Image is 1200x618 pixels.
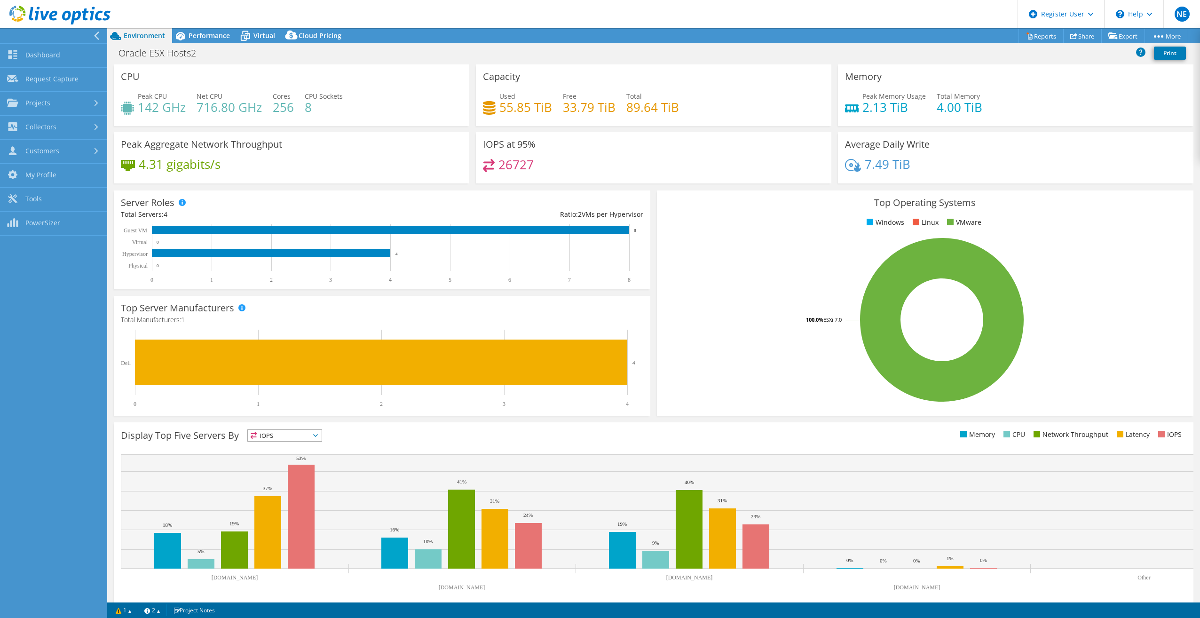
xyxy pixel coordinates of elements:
[197,102,262,112] h4: 716.80 GHz
[138,102,186,112] h4: 142 GHz
[423,539,433,544] text: 10%
[626,401,629,407] text: 4
[305,102,343,112] h4: 8
[390,527,399,532] text: 16%
[138,604,167,616] a: 2
[508,277,511,283] text: 6
[122,251,148,257] text: Hypervisor
[490,498,499,504] text: 31%
[197,92,222,101] span: Net CPU
[139,159,221,169] h4: 4.31 gigabits/s
[503,401,505,407] text: 3
[937,92,980,101] span: Total Memory
[634,228,636,233] text: 8
[457,479,466,484] text: 41%
[563,102,616,112] h4: 33.79 TiB
[1175,7,1190,22] span: NE
[305,92,343,101] span: CPU Sockets
[299,31,341,40] span: Cloud Pricing
[124,31,165,40] span: Environment
[626,92,642,101] span: Total
[124,227,147,234] text: Guest VM
[913,558,920,563] text: 0%
[439,584,485,591] text: [DOMAIN_NAME]
[1063,29,1102,43] a: Share
[257,401,260,407] text: 1
[1154,47,1186,60] a: Print
[166,604,221,616] a: Project Notes
[229,521,239,526] text: 19%
[389,277,392,283] text: 4
[864,217,904,228] li: Windows
[578,210,582,219] span: 2
[958,429,995,440] li: Memory
[138,92,167,101] span: Peak CPU
[626,102,679,112] h4: 89.64 TiB
[212,574,258,581] text: [DOMAIN_NAME]
[1031,429,1108,440] li: Network Throughput
[862,92,926,101] span: Peak Memory Usage
[395,252,398,256] text: 4
[751,514,760,519] text: 23%
[666,574,713,581] text: [DOMAIN_NAME]
[664,198,1186,208] h3: Top Operating Systems
[109,604,138,616] a: 1
[937,102,982,112] h4: 4.00 TiB
[499,102,552,112] h4: 55.85 TiB
[910,217,939,228] li: Linux
[894,584,940,591] text: [DOMAIN_NAME]
[980,557,987,563] text: 0%
[449,277,451,283] text: 5
[617,521,627,527] text: 19%
[1001,429,1025,440] li: CPU
[1101,29,1145,43] a: Export
[189,31,230,40] span: Performance
[150,277,153,283] text: 0
[248,430,322,441] span: IOPS
[632,360,635,365] text: 4
[270,277,273,283] text: 2
[121,198,174,208] h3: Server Roles
[823,316,842,323] tspan: ESXi 7.0
[1116,10,1124,18] svg: \n
[181,315,185,324] span: 1
[845,139,930,150] h3: Average Daily Write
[273,92,291,101] span: Cores
[1018,29,1064,43] a: Reports
[121,315,643,325] h4: Total Manufacturers:
[563,92,576,101] span: Free
[132,239,148,246] text: Virtual
[121,360,131,366] text: Dell
[568,277,571,283] text: 7
[382,209,643,220] div: Ratio: VMs per Hypervisor
[1145,29,1188,43] a: More
[865,159,910,169] h4: 7.49 TiB
[163,522,172,528] text: 18%
[210,277,213,283] text: 1
[1114,429,1150,440] li: Latency
[718,498,727,503] text: 31%
[806,316,823,323] tspan: 100.0%
[483,139,536,150] h3: IOPS at 95%
[1156,429,1182,440] li: IOPS
[121,209,382,220] div: Total Servers:
[121,303,234,313] h3: Top Server Manufacturers
[498,159,534,170] h4: 26727
[880,558,887,563] text: 0%
[945,217,981,228] li: VMware
[499,92,515,101] span: Used
[164,210,167,219] span: 4
[845,71,882,82] h3: Memory
[947,555,954,561] text: 1%
[134,401,136,407] text: 0
[114,48,211,58] h1: Oracle ESX Hosts2
[523,512,533,518] text: 24%
[253,31,275,40] span: Virtual
[652,540,659,546] text: 9%
[380,401,383,407] text: 2
[273,102,294,112] h4: 256
[483,71,520,82] h3: Capacity
[128,262,148,269] text: Physical
[862,102,926,112] h4: 2.13 TiB
[1137,574,1150,581] text: Other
